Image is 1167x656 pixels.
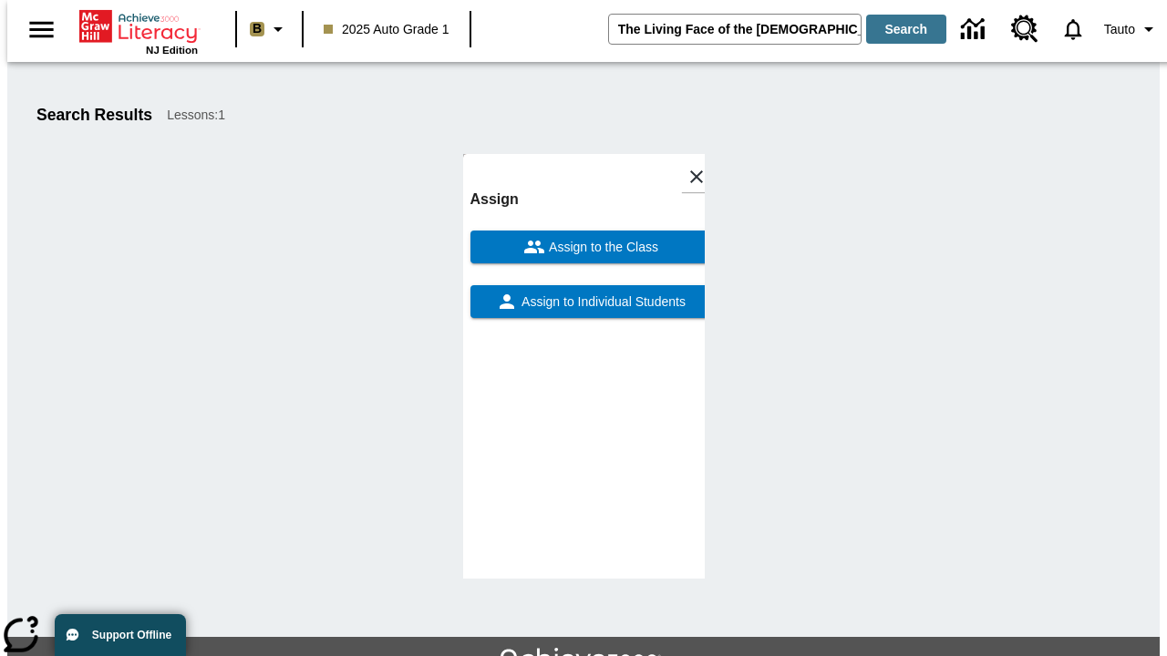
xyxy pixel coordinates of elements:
[36,106,152,125] h1: Search Results
[950,5,1000,55] a: Data Center
[167,106,225,125] span: Lessons : 1
[253,17,262,40] span: B
[545,238,658,257] span: Assign to the Class
[243,13,296,46] button: Boost Class color is light brown. Change class color
[79,8,198,45] a: Home
[92,629,171,641] span: Support Offline
[518,292,686,312] span: Assign to Individual Students
[1000,5,1049,54] a: Resource Center, Will open in new tab
[324,20,449,39] span: 2025 Auto Grade 1
[1104,20,1135,39] span: Tauto
[681,161,712,192] button: Close
[609,15,861,44] input: search field
[146,45,198,56] span: NJ Edition
[470,285,712,318] button: Assign to Individual Students
[1049,5,1097,53] a: Notifications
[463,154,705,579] div: lesson details
[79,6,198,56] div: Home
[55,614,186,656] button: Support Offline
[470,231,712,263] button: Assign to the Class
[1097,13,1167,46] button: Profile/Settings
[470,187,712,212] h6: Assign
[15,3,68,56] button: Open side menu
[866,15,946,44] button: Search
